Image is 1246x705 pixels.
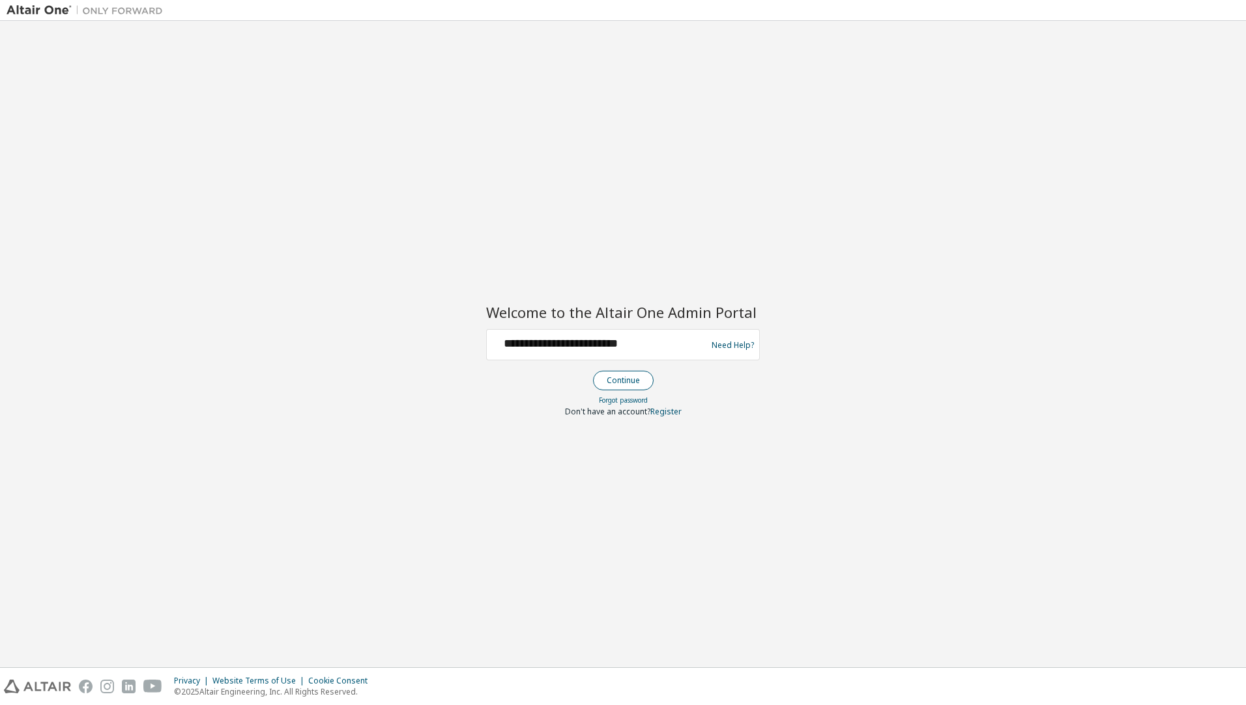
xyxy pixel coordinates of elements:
[79,680,93,693] img: facebook.svg
[122,680,136,693] img: linkedin.svg
[143,680,162,693] img: youtube.svg
[565,406,650,417] span: Don't have an account?
[650,406,682,417] a: Register
[593,371,654,390] button: Continue
[174,676,212,686] div: Privacy
[4,680,71,693] img: altair_logo.svg
[100,680,114,693] img: instagram.svg
[486,303,760,321] h2: Welcome to the Altair One Admin Portal
[599,396,648,405] a: Forgot password
[174,686,375,697] p: © 2025 Altair Engineering, Inc. All Rights Reserved.
[308,676,375,686] div: Cookie Consent
[7,4,169,17] img: Altair One
[212,676,308,686] div: Website Terms of Use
